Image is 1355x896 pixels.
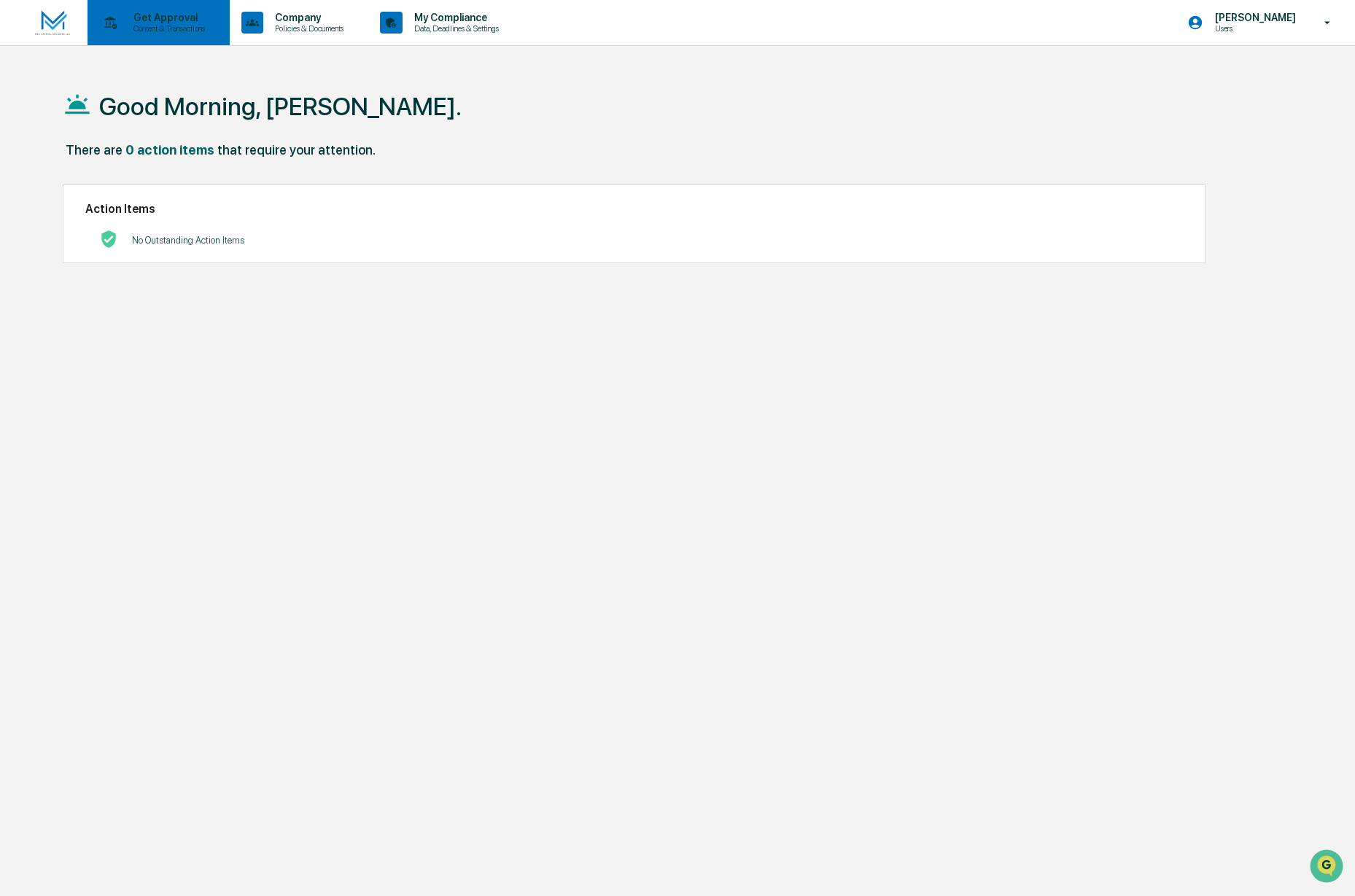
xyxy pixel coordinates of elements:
iframe: Open customer support [1308,848,1348,887]
p: Users [1203,23,1303,34]
a: 🔎Data Lookup [9,206,98,232]
p: Company [263,12,351,23]
p: [PERSON_NAME] [1203,12,1303,23]
a: Powered byPylon [103,246,176,258]
div: 🗄️ [106,185,117,197]
img: No Actions logo [100,230,117,248]
p: My Compliance [403,12,506,23]
div: 0 action items [125,142,214,157]
h2: Action Items [85,202,1183,216]
div: We're available if you need us! [50,126,185,138]
a: 🗄️Attestations [100,178,187,204]
div: 🔎 [15,213,26,225]
p: Get Approval [122,12,212,23]
h1: Good Morning, [PERSON_NAME]. [99,92,462,121]
span: Preclearance [29,184,94,198]
span: Data Lookup [29,211,92,226]
img: 1746055101610-c473b297-6a78-478c-a979-82029cc54cd1 [15,112,41,138]
span: Pylon [145,247,176,258]
a: 🖐️Preclearance [9,178,100,204]
p: Data, Deadlines & Settings [403,23,506,34]
p: Policies & Documents [263,23,351,34]
button: Start new chat [248,116,265,133]
div: that require your attention. [217,142,376,157]
div: Start new chat [50,112,239,126]
div: There are [66,142,123,157]
p: Content & Transactions [122,23,212,34]
p: How can we help? [15,31,265,54]
img: logo [35,10,70,36]
div: 🖐️ [15,185,26,197]
p: No Outstanding Action Items [132,235,244,246]
span: Attestations [120,184,181,198]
